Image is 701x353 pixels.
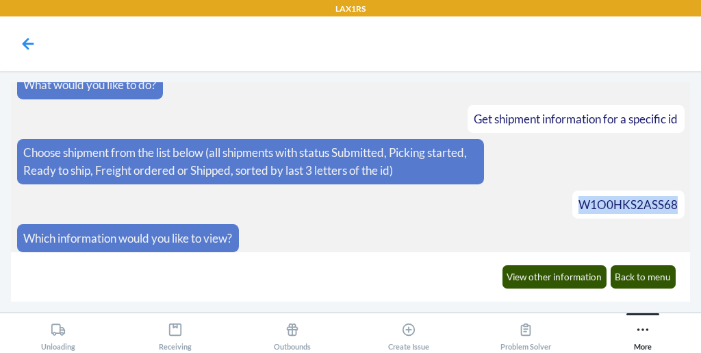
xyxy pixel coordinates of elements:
div: Create Issue [388,317,429,351]
div: More [634,317,652,351]
p: Which information would you like to view? [23,230,232,247]
button: Create Issue [350,313,468,351]
p: Choose shipment from the list below (all shipments with status Submitted, Picking started, Ready ... [23,144,478,179]
div: Problem Solver [500,317,551,351]
button: Problem Solver [468,313,585,351]
button: Receiving [117,313,234,351]
div: Receiving [159,317,192,351]
div: Outbounds [274,317,311,351]
span: Get shipment information for a specific id [474,112,678,126]
p: LAX1RS [335,3,366,15]
button: More [584,313,701,351]
span: W1O0HKS2ASS68 [578,197,678,212]
button: View other information [502,265,607,289]
button: Outbounds [233,313,350,351]
p: What would you like to do? [23,76,156,94]
button: Back to menu [611,265,676,289]
div: Unloading [41,317,75,351]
